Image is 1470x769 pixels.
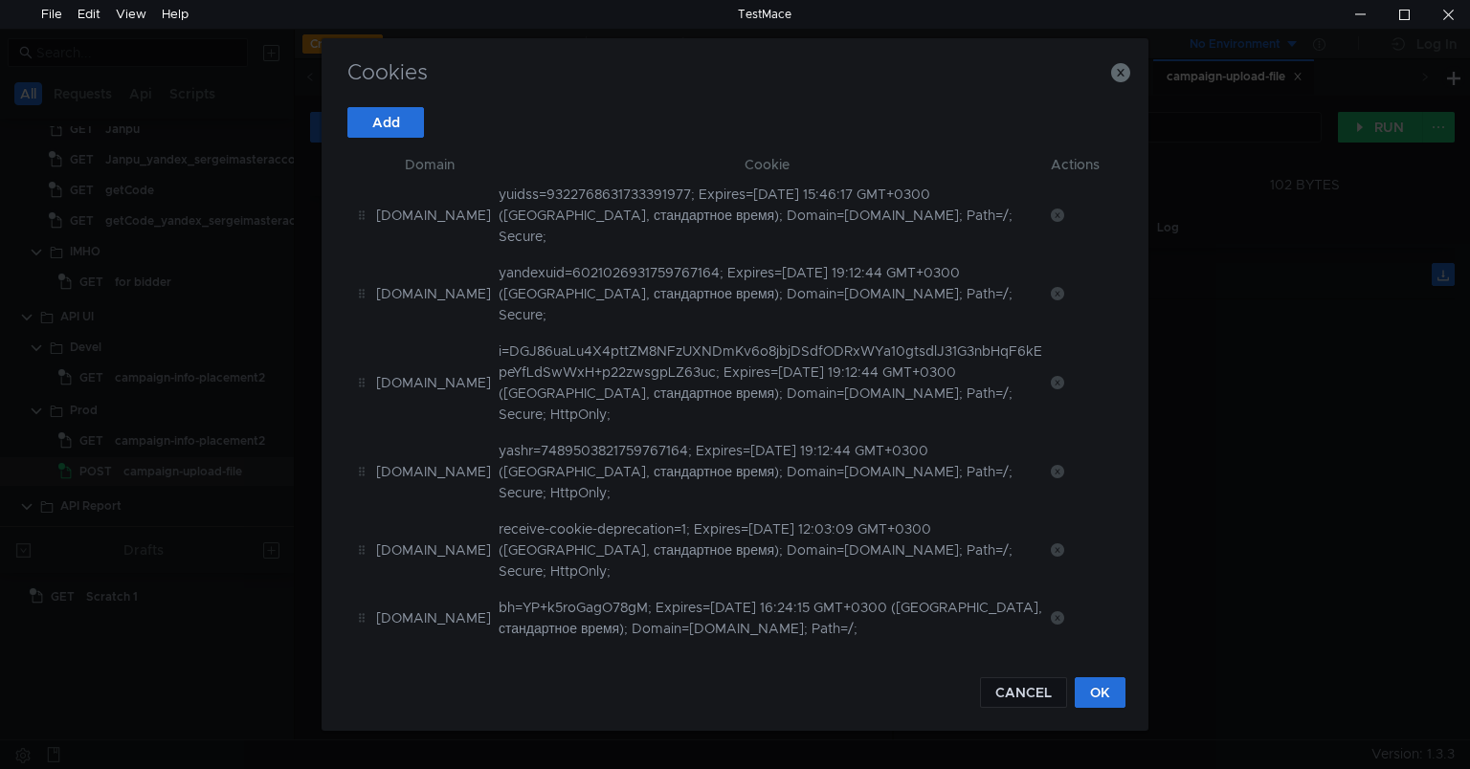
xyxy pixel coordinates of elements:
[368,333,491,432] td: [DOMAIN_NAME]
[368,176,491,254] td: [DOMAIN_NAME]
[368,511,491,589] td: [DOMAIN_NAME]
[345,61,1125,84] h3: Cookies
[491,254,1043,333] td: yandexuid=6021026931759767164; Expires=[DATE] 19:12:44 GMT+0300 ([GEOGRAPHIC_DATA], стандартное в...
[1043,153,1107,176] th: Actions
[368,153,491,176] th: Domain
[491,511,1043,589] td: receive-cookie-deprecation=1; Expires=[DATE] 12:03:09 GMT+0300 ([GEOGRAPHIC_DATA], стандартное вр...
[368,647,491,725] td: [DOMAIN_NAME]
[368,432,491,511] td: [DOMAIN_NAME]
[491,647,1043,725] td: _yasc=UphuIEWwaptmhC0LlpLNUy+GHlmUR4MGBEi+uLi5F96dxHazytBgHcOaAcHYlWg; Expires=[DATE] 19:12:44 GM...
[491,333,1043,432] td: i=DGJ86uaLu4X4pttZM8NFzUXNDmKv6o8jbjDSdfODRxWYa10gtsdlJ31G3nbHqF6kEpeYfLdSwWxH+p22zwsgpLZ63uc; Ex...
[491,176,1043,254] td: yuidss=9322768631733391977; Expires=[DATE] 15:46:17 GMT+0300 ([GEOGRAPHIC_DATA], стандартное врем...
[491,153,1043,176] th: Cookie
[491,589,1043,647] td: bh=YP+k5roGagO78gM; Expires=[DATE] 16:24:15 GMT+0300 ([GEOGRAPHIC_DATA], стандартное время); Doma...
[368,589,491,647] td: [DOMAIN_NAME]
[491,432,1043,511] td: yashr=7489503821759767164; Expires=[DATE] 19:12:44 GMT+0300 ([GEOGRAPHIC_DATA], стандартное время...
[368,254,491,333] td: [DOMAIN_NAME]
